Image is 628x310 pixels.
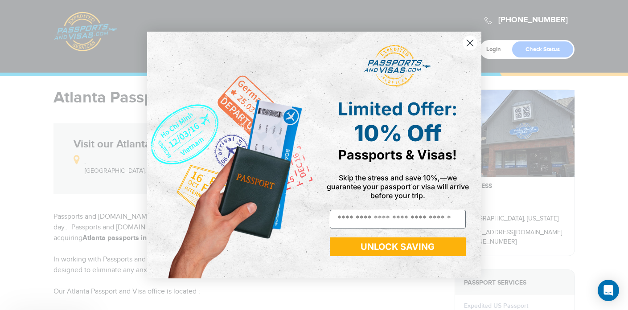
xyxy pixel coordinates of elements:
[354,120,441,147] span: 10% Off
[598,280,619,301] div: Open Intercom Messenger
[338,147,457,163] span: Passports & Visas!
[147,32,314,278] img: de9cda0d-0715-46ca-9a25-073762a91ba7.png
[338,98,457,120] span: Limited Offer:
[364,45,431,87] img: passports and visas
[327,173,469,200] span: Skip the stress and save 10%,—we guarantee your passport or visa will arrive before your trip.
[462,35,478,51] button: Close dialog
[330,237,466,256] button: UNLOCK SAVING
